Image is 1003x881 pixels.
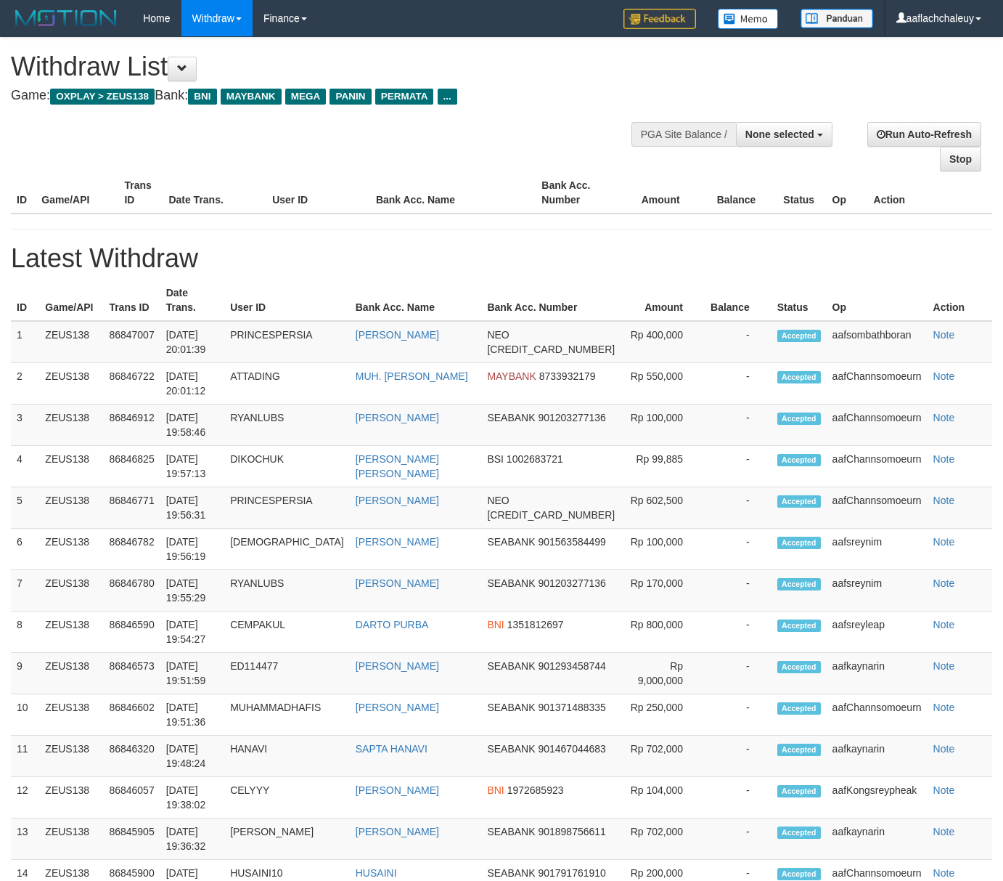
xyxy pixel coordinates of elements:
[940,147,981,171] a: Stop
[933,619,955,630] a: Note
[621,446,705,487] td: Rp 99,885
[103,280,160,321] th: Trans ID
[160,363,224,405] td: [DATE] 20:01:12
[39,487,103,529] td: ZEUS138
[827,363,928,405] td: aafChannsomoeurn
[160,529,224,570] td: [DATE] 19:56:19
[356,867,397,879] a: HUSAINI
[11,363,39,405] td: 2
[103,570,160,612] td: 86846780
[350,280,482,321] th: Bank Acc. Name
[11,89,654,103] h4: Game: Bank:
[705,819,771,860] td: -
[538,577,605,589] span: 901203277136
[438,89,457,105] span: ...
[39,653,103,694] td: ZEUS138
[827,405,928,446] td: aafChannsomoeurn
[933,329,955,341] a: Note
[933,867,955,879] a: Note
[11,736,39,777] td: 11
[621,570,705,612] td: Rp 170,000
[224,570,350,612] td: RYANLUBS
[118,172,163,214] th: Trans ID
[11,487,39,529] td: 5
[868,172,992,214] th: Action
[224,321,350,363] td: PRINCESPERSIA
[538,536,605,548] span: 901563584499
[160,694,224,736] td: [DATE] 19:51:36
[39,280,103,321] th: Game/API
[103,612,160,653] td: 86846590
[777,495,821,508] span: Accepted
[224,736,350,777] td: HANAVI
[11,172,36,214] th: ID
[103,736,160,777] td: 86846320
[11,244,992,273] h1: Latest Withdraw
[11,612,39,653] td: 8
[11,819,39,860] td: 13
[266,172,370,214] th: User ID
[224,280,350,321] th: User ID
[777,172,826,214] th: Status
[356,702,439,713] a: [PERSON_NAME]
[827,736,928,777] td: aafkaynarin
[39,777,103,819] td: ZEUS138
[933,577,955,589] a: Note
[705,529,771,570] td: -
[103,529,160,570] td: 86846782
[538,702,605,713] span: 901371488335
[487,619,504,630] span: BNI
[285,89,327,105] span: MEGA
[160,653,224,694] td: [DATE] 19:51:59
[487,344,615,355] span: [CREDIT_CARD_NUMBER]
[103,321,160,363] td: 86847007
[621,653,705,694] td: Rp 9,000,000
[160,446,224,487] td: [DATE] 19:57:13
[188,89,216,105] span: BNI
[356,660,439,672] a: [PERSON_NAME]
[103,653,160,694] td: 86846573
[538,412,605,423] span: 901203277136
[777,330,821,342] span: Accepted
[538,660,605,672] span: 901293458744
[705,736,771,777] td: -
[481,280,621,321] th: Bank Acc. Number
[777,702,821,715] span: Accepted
[736,122,832,147] button: None selected
[621,694,705,736] td: Rp 250,000
[103,363,160,405] td: 86846722
[621,612,705,653] td: Rp 800,000
[224,612,350,653] td: CEMPAKUL
[777,454,821,466] span: Accepted
[777,827,821,839] span: Accepted
[487,784,504,796] span: BNI
[11,405,39,446] td: 3
[487,370,536,382] span: MAYBANK
[224,653,350,694] td: ED114477
[933,412,955,423] a: Note
[621,363,705,405] td: Rp 550,000
[621,736,705,777] td: Rp 702,000
[356,826,439,837] a: [PERSON_NAME]
[160,819,224,860] td: [DATE] 19:36:32
[329,89,371,105] span: PANIN
[356,784,439,796] a: [PERSON_NAME]
[539,370,596,382] span: 8733932179
[356,536,439,548] a: [PERSON_NAME]
[507,784,564,796] span: 1972685923
[933,826,955,837] a: Note
[160,321,224,363] td: [DATE] 20:01:39
[933,536,955,548] a: Note
[103,405,160,446] td: 86846912
[356,619,429,630] a: DARTO PURBA
[356,495,439,506] a: [PERSON_NAME]
[705,405,771,446] td: -
[933,370,955,382] a: Note
[705,280,771,321] th: Balance
[487,536,535,548] span: SEABANK
[39,405,103,446] td: ZEUS138
[538,867,605,879] span: 901791761910
[487,329,509,341] span: NEO
[705,321,771,363] td: -
[356,329,439,341] a: [PERSON_NAME]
